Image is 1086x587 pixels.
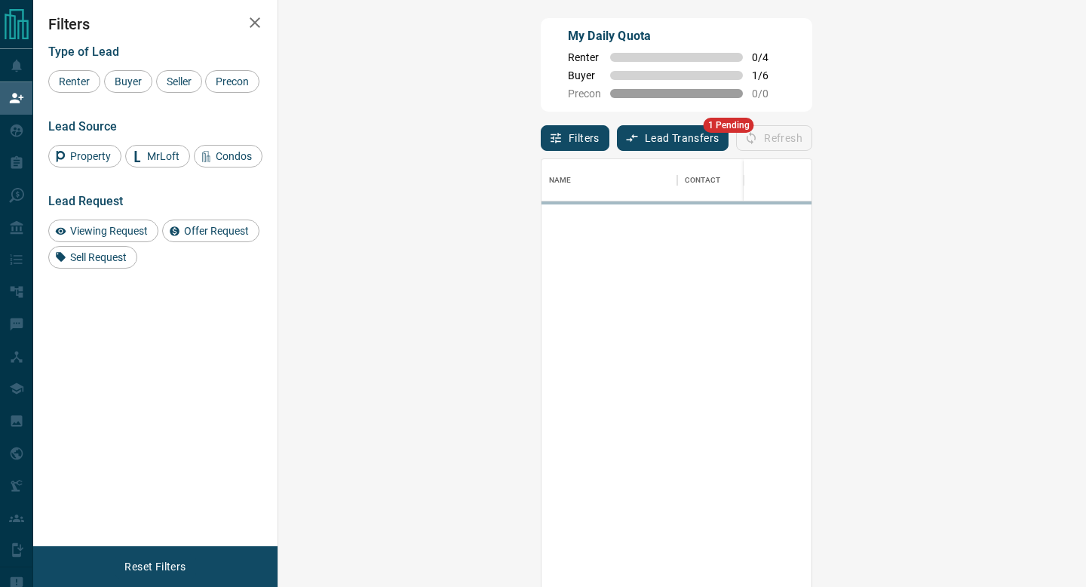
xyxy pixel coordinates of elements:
[48,70,100,93] div: Renter
[541,125,609,151] button: Filters
[65,225,153,237] span: Viewing Request
[54,75,95,88] span: Renter
[179,225,254,237] span: Offer Request
[568,27,785,45] p: My Daily Quota
[48,220,158,242] div: Viewing Request
[104,70,152,93] div: Buyer
[125,145,190,167] div: MrLoft
[162,220,259,242] div: Offer Request
[48,246,137,269] div: Sell Request
[568,88,601,100] span: Precon
[161,75,197,88] span: Seller
[752,51,785,63] span: 0 / 4
[48,145,121,167] div: Property
[109,75,147,88] span: Buyer
[617,125,729,151] button: Lead Transfers
[205,70,259,93] div: Precon
[194,145,262,167] div: Condos
[142,150,185,162] span: MrLoft
[65,150,116,162] span: Property
[568,69,601,81] span: Buyer
[704,118,754,133] span: 1 Pending
[549,159,572,201] div: Name
[48,119,117,134] span: Lead Source
[115,554,195,579] button: Reset Filters
[156,70,202,93] div: Seller
[568,51,601,63] span: Renter
[752,88,785,100] span: 0 / 0
[65,251,132,263] span: Sell Request
[48,15,262,33] h2: Filters
[210,75,254,88] span: Precon
[210,150,257,162] span: Condos
[752,69,785,81] span: 1 / 6
[677,159,798,201] div: Contact
[48,194,123,208] span: Lead Request
[48,45,119,59] span: Type of Lead
[541,159,677,201] div: Name
[685,159,720,201] div: Contact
